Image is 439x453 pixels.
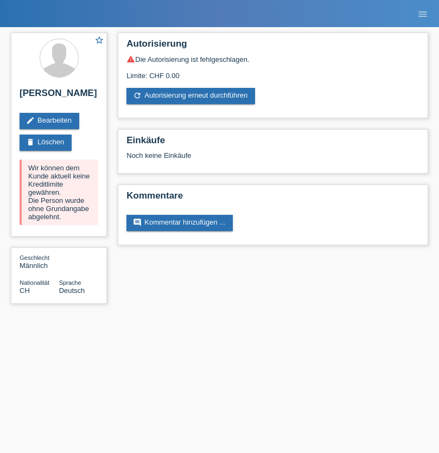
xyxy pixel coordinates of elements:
i: edit [26,116,35,125]
h2: Kommentare [126,190,419,207]
i: refresh [133,91,142,100]
div: Die Autorisierung ist fehlgeschlagen. [126,55,419,63]
span: Nationalität [20,279,49,286]
div: Noch keine Einkäufe [126,151,419,168]
h2: [PERSON_NAME] [20,88,98,104]
a: menu [412,10,434,17]
i: delete [26,138,35,146]
div: Limite: CHF 0.00 [126,63,419,80]
a: deleteLöschen [20,135,72,151]
a: star_border [94,35,104,47]
a: editBearbeiten [20,113,79,129]
div: Männlich [20,253,59,270]
h2: Einkäufe [126,135,419,151]
a: refreshAutorisierung erneut durchführen [126,88,255,104]
div: Wir können dem Kunde aktuell keine Kreditlimite gewähren. Die Person wurde ohne Grundangabe abgel... [20,159,98,225]
span: Sprache [59,279,81,286]
span: Schweiz [20,286,30,295]
i: star_border [94,35,104,45]
span: Deutsch [59,286,85,295]
i: comment [133,218,142,227]
a: commentKommentar hinzufügen ... [126,215,233,231]
i: warning [126,55,135,63]
h2: Autorisierung [126,39,419,55]
i: menu [417,9,428,20]
span: Geschlecht [20,254,49,261]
